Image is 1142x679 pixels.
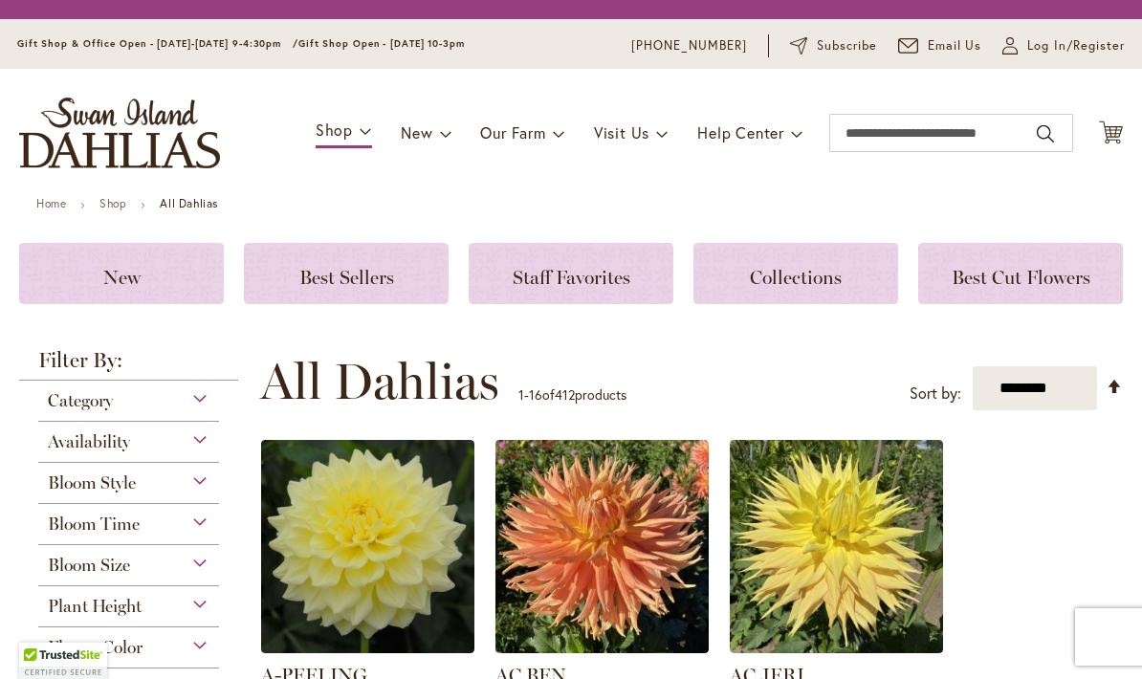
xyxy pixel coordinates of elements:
[910,376,961,411] label: Sort by:
[513,266,630,289] span: Staff Favorites
[952,266,1090,289] span: Best Cut Flowers
[631,36,747,55] a: [PHONE_NUMBER]
[495,639,709,657] a: AC BEN
[48,472,136,493] span: Bloom Style
[480,122,545,142] span: Our Farm
[48,637,143,658] span: Flower Color
[316,120,353,140] span: Shop
[298,37,465,50] span: Gift Shop Open - [DATE] 10-3pm
[19,350,238,381] strong: Filter By:
[495,440,709,653] img: AC BEN
[17,37,298,50] span: Gift Shop & Office Open - [DATE]-[DATE] 9-4:30pm /
[594,122,649,142] span: Visit Us
[19,643,107,679] div: TrustedSite Certified
[48,596,142,617] span: Plant Height
[750,266,842,289] span: Collections
[103,266,141,289] span: New
[469,243,673,304] a: Staff Favorites
[790,36,877,55] a: Subscribe
[19,243,224,304] a: New
[261,639,474,657] a: A-Peeling
[928,36,982,55] span: Email Us
[48,390,113,411] span: Category
[529,385,542,404] span: 16
[48,514,140,535] span: Bloom Time
[817,36,877,55] span: Subscribe
[730,639,943,657] a: AC Jeri
[918,243,1123,304] a: Best Cut Flowers
[555,385,575,404] span: 412
[1037,119,1054,149] button: Search
[299,266,394,289] span: Best Sellers
[48,555,130,576] span: Bloom Size
[160,196,218,210] strong: All Dahlias
[260,353,499,410] span: All Dahlias
[401,122,432,142] span: New
[898,36,982,55] a: Email Us
[1027,36,1125,55] span: Log In/Register
[518,380,626,410] p: - of products
[518,385,524,404] span: 1
[697,122,784,142] span: Help Center
[48,431,130,452] span: Availability
[693,243,898,304] a: Collections
[99,196,126,210] a: Shop
[19,98,220,168] a: store logo
[730,440,943,653] img: AC Jeri
[261,440,474,653] img: A-Peeling
[36,196,66,210] a: Home
[1002,36,1125,55] a: Log In/Register
[244,243,449,304] a: Best Sellers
